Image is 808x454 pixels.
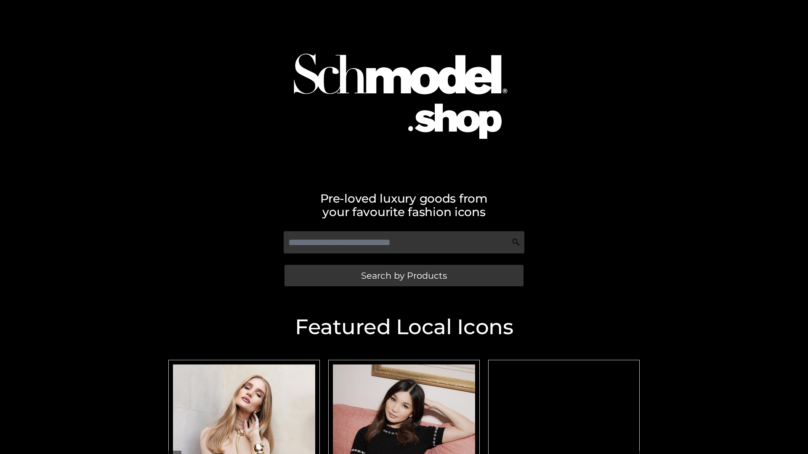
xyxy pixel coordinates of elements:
[361,271,447,280] span: Search by Products
[164,317,644,338] h2: Featured Local Icons​
[512,238,520,246] img: Search Icon
[164,192,644,219] h2: Pre-loved luxury goods from your favourite fashion icons
[284,265,524,286] a: Search by Products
